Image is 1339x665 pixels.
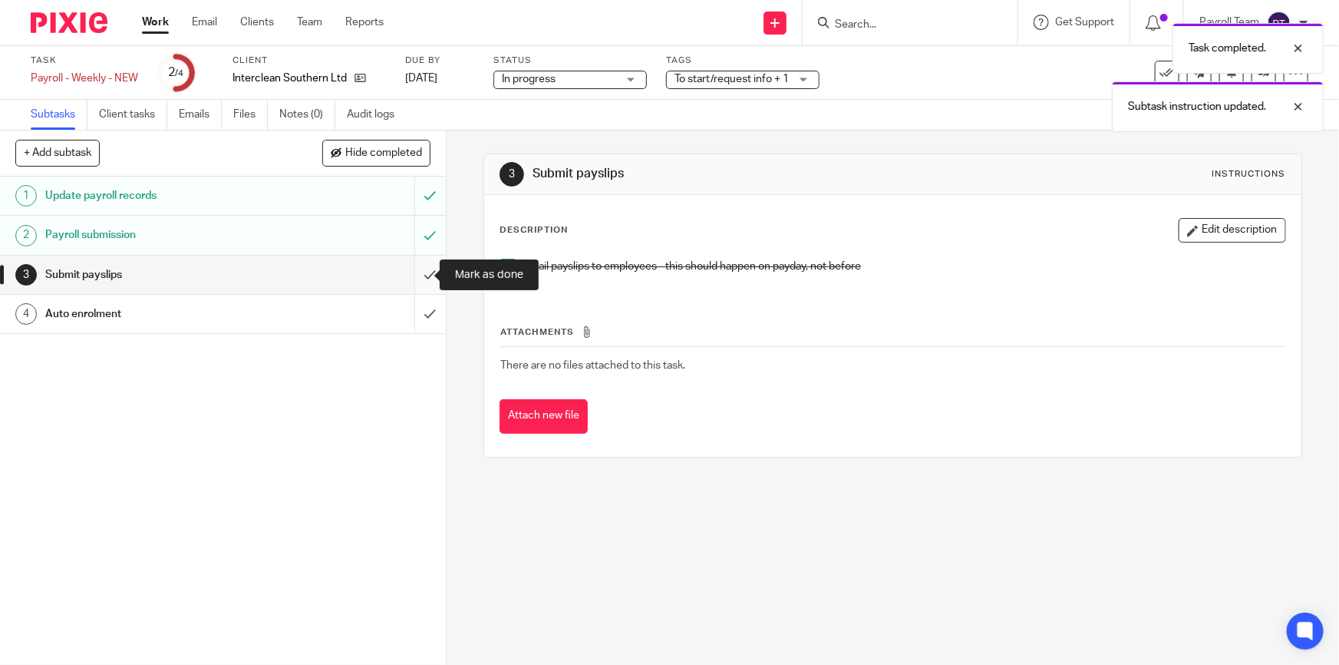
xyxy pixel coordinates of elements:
a: Clients [240,15,274,30]
div: 3 [500,162,524,187]
div: 4 [15,303,37,325]
a: Emails [179,100,222,130]
small: /4 [175,69,183,78]
div: 3 [15,264,37,286]
h1: Submit payslips [533,166,925,182]
span: [DATE] [405,73,437,84]
h1: Submit payslips [45,263,281,286]
div: 1 [15,185,37,207]
button: Hide completed [322,140,430,166]
a: Audit logs [347,100,406,130]
button: Attach new file [500,399,588,434]
div: 2 [15,225,37,246]
a: Notes (0) [279,100,335,130]
button: + Add subtask [15,140,100,166]
a: Email [192,15,217,30]
span: Attachments [500,328,574,336]
label: Due by [405,55,474,67]
button: Edit description [1179,218,1286,243]
a: Reports [345,15,384,30]
h1: Update payroll records [45,184,281,207]
p: Email payslips to employees - this should happen on payday, not before [523,259,1285,274]
img: svg%3E [1267,11,1291,35]
img: Pixie [31,12,107,33]
h1: Auto enrolment [45,303,281,326]
a: Client tasks [99,100,167,130]
p: Task completed. [1189,41,1266,56]
a: Files [233,100,268,130]
span: In progress [502,74,556,84]
a: Team [297,15,322,30]
div: Instructions [1212,168,1286,180]
label: Task [31,55,138,67]
label: Client [233,55,386,67]
p: Subtask instruction updated. [1128,99,1266,114]
div: Payroll - Weekly - NEW [31,71,138,86]
p: Interclean Southern Ltd [233,71,347,86]
span: There are no files attached to this task. [500,360,685,371]
p: Description [500,224,568,237]
div: 2 [168,64,183,81]
label: Tags [666,55,820,67]
h1: Payroll submission [45,223,281,246]
a: Subtasks [31,100,87,130]
a: Work [142,15,169,30]
label: Status [493,55,647,67]
span: Hide completed [345,147,422,160]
